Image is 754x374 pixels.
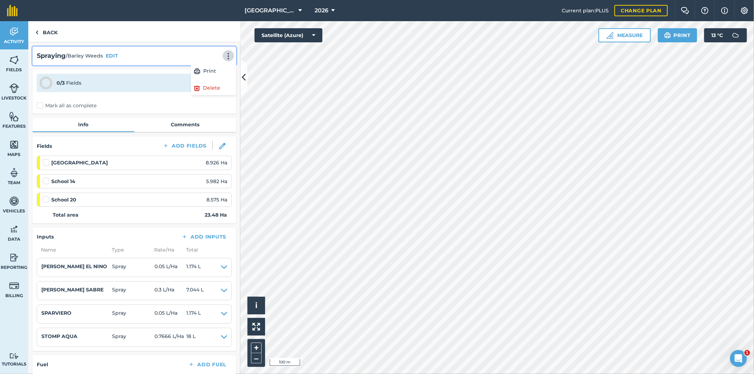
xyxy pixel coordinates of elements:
[194,84,200,92] img: svg+xml;base64,PHN2ZyB4bWxucz0iaHR0cDovL3d3dy53My5vcmcvMjAwMC9zdmciIHdpZHRoPSIxOCIgaGVpZ2h0PSIyNC...
[740,7,749,14] img: A cog icon
[251,353,262,363] button: –
[106,52,118,60] button: EDIT
[247,297,265,314] button: i
[41,286,227,296] summary: [PERSON_NAME] SABRESpray0.3 L/Ha7.044 L
[9,139,19,150] img: svg+xml;base64,PHN2ZyB4bWxucz0iaHR0cDovL3d3dy53My5vcmcvMjAwMC9zdmciIHdpZHRoPSI1NiIgaGVpZ2h0PSI2MC...
[154,309,186,319] span: 0.05 L / Ha
[9,111,19,122] img: svg+xml;base64,PHN2ZyB4bWxucz0iaHR0cDovL3d3dy53My5vcmcvMjAwMC9zdmciIHdpZHRoPSI1NiIgaGVpZ2h0PSI2MC...
[9,280,19,291] img: svg+xml;base64,PD94bWwgdmVyc2lvbj0iMS4wIiBlbmNvZGluZz0idXRmLTgiPz4KPCEtLSBHZW5lcmF0b3I6IEFkb2JlIE...
[205,211,227,219] strong: 23.48 Ha
[9,224,19,235] img: svg+xml;base64,PD94bWwgdmVyc2lvbj0iMS4wIiBlbmNvZGluZz0idXRmLTgiPz4KPCEtLSBHZW5lcmF0b3I6IEFkb2JlIE...
[191,64,236,78] a: Print
[51,159,108,167] strong: [GEOGRAPHIC_DATA]
[711,28,723,42] span: 13 ° C
[28,21,65,42] a: Back
[614,5,668,16] a: Change plan
[598,28,651,42] button: Measure
[206,177,227,185] span: 5.982 Ha
[186,286,204,296] span: 7.044 L
[41,332,227,342] summary: STOMP AQUASpray0.7666 L/Ha18 L
[9,168,19,178] img: svg+xml;base64,PD94bWwgdmVyc2lvbj0iMS4wIiBlbmNvZGluZz0idXRmLTgiPz4KPCEtLSBHZW5lcmF0b3I6IEFkb2JlIE...
[315,6,328,15] span: 2026
[66,52,103,60] span: / Barley Weeds
[150,246,182,254] span: Rate/ Ha
[37,102,97,109] label: Mark all as complete
[154,332,186,342] span: 0.7666 L / Ha
[35,28,39,37] img: svg+xml;base64,PHN2ZyB4bWxucz0iaHR0cDovL3d3dy53My5vcmcvMjAwMC9zdmciIHdpZHRoPSI5IiBoZWlnaHQ9IjI0Ii...
[182,360,232,369] button: Add Fuel
[9,353,19,360] img: svg+xml;base64,PD94bWwgdmVyc2lvbj0iMS4wIiBlbmNvZGluZz0idXRmLTgiPz4KPCEtLSBHZW5lcmF0b3I6IEFkb2JlIE...
[9,196,19,206] img: svg+xml;base64,PD94bWwgdmVyc2lvbj0iMS4wIiBlbmNvZGluZz0idXRmLTgiPz4KPCEtLSBHZW5lcmF0b3I6IEFkb2JlIE...
[112,263,154,272] span: Spray
[134,118,236,131] a: Comments
[681,7,689,14] img: Two speech bubbles overlapping with the left bubble in the forefront
[9,55,19,65] img: svg+xml;base64,PHN2ZyB4bWxucz0iaHR0cDovL3d3dy53My5vcmcvMjAwMC9zdmciIHdpZHRoPSI1NiIgaGVpZ2h0PSI2MC...
[37,246,107,254] span: Name
[206,196,227,204] span: 8.575 Ha
[186,309,201,319] span: 1.174 L
[252,323,260,331] img: Four arrows, one pointing top left, one top right, one bottom right and the last bottom left
[37,361,48,368] h4: Fuel
[112,286,154,296] span: Spray
[57,80,65,86] strong: 0 / 3
[255,28,322,42] button: Satellite (Azure)
[606,32,613,39] img: Ruler icon
[9,83,19,93] img: svg+xml;base64,PD94bWwgdmVyc2lvbj0iMS4wIiBlbmNvZGluZz0idXRmLTgiPz4KPCEtLSBHZW5lcmF0b3I6IEFkb2JlIE...
[251,343,262,353] button: +
[41,286,112,294] h4: [PERSON_NAME] SABRE
[33,118,134,131] a: Info
[191,81,236,95] a: Delete
[186,332,195,342] span: 18 L
[186,263,201,272] span: 1.174 L
[37,142,52,150] h4: Fields
[744,350,750,356] span: 1
[245,6,296,15] span: [GEOGRAPHIC_DATA]
[51,177,75,185] strong: School 14
[721,6,728,15] img: svg+xml;base64,PHN2ZyB4bWxucz0iaHR0cDovL3d3dy53My5vcmcvMjAwMC9zdmciIHdpZHRoPSIxNyIgaGVpZ2h0PSIxNy...
[7,5,18,16] img: fieldmargin Logo
[51,196,76,204] strong: School 20
[729,28,743,42] img: svg+xml;base64,PD94bWwgdmVyc2lvbj0iMS4wIiBlbmNvZGluZz0idXRmLTgiPz4KPCEtLSBHZW5lcmF0b3I6IEFkb2JlIE...
[9,26,19,37] img: svg+xml;base64,PD94bWwgdmVyc2lvbj0iMS4wIiBlbmNvZGluZz0idXRmLTgiPz4KPCEtLSBHZW5lcmF0b3I6IEFkb2JlIE...
[9,252,19,263] img: svg+xml;base64,PD94bWwgdmVyc2lvbj0iMS4wIiBlbmNvZGluZz0idXRmLTgiPz4KPCEtLSBHZW5lcmF0b3I6IEFkb2JlIE...
[182,246,198,254] span: Total
[206,159,227,167] span: 8.926 Ha
[701,7,709,14] img: A question mark icon
[41,263,227,272] summary: [PERSON_NAME] EL NINOSpray0.05 L/Ha1.174 L
[41,332,112,340] h4: STOMP AQUA
[57,79,81,87] div: Fields
[658,28,697,42] button: Print
[37,233,54,241] h4: Inputs
[53,211,78,219] strong: Total area
[176,232,232,242] button: Add Inputs
[562,7,609,14] span: Current plan : PLUS
[224,53,233,60] img: svg+xml;base64,PHN2ZyB4bWxucz0iaHR0cDovL3d3dy53My5vcmcvMjAwMC9zdmciIHdpZHRoPSIyMCIgaGVpZ2h0PSIyNC...
[41,309,112,317] h4: SPARVIERO
[704,28,747,42] button: 13 °C
[664,31,671,40] img: svg+xml;base64,PHN2ZyB4bWxucz0iaHR0cDovL3d3dy53My5vcmcvMjAwMC9zdmciIHdpZHRoPSIxOSIgaGVpZ2h0PSIyNC...
[255,301,257,310] span: i
[41,263,112,270] h4: [PERSON_NAME] EL NINO
[154,286,186,296] span: 0.3 L / Ha
[154,263,186,272] span: 0.05 L / Ha
[112,332,154,342] span: Spray
[730,350,747,367] iframe: Intercom live chat
[112,309,154,319] span: Spray
[219,143,226,149] img: svg+xml;base64,PHN2ZyB3aWR0aD0iMTgiIGhlaWdodD0iMTgiIHZpZXdCb3g9IjAgMCAxOCAxOCIgZmlsbD0ibm9uZSIgeG...
[157,141,212,151] button: Add Fields
[41,309,227,319] summary: SPARVIEROSpray0.05 L/Ha1.174 L
[194,67,200,76] img: svg+xml;base64,PHN2ZyB4bWxucz0iaHR0cDovL3d3dy53My5vcmcvMjAwMC9zdmciIHdpZHRoPSIxOSIgaGVpZ2h0PSIyNC...
[37,51,66,61] h2: Spraying
[107,246,150,254] span: Type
